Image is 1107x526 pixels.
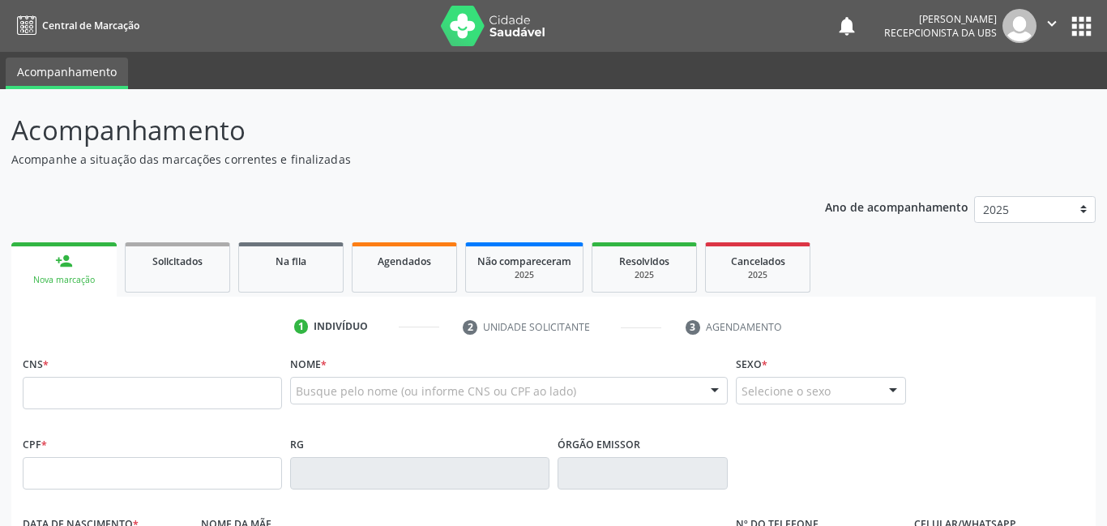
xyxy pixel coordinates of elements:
[55,252,73,270] div: person_add
[23,274,105,286] div: Nova marcação
[884,12,997,26] div: [PERSON_NAME]
[1036,9,1067,43] button: 
[1043,15,1061,32] i: 
[619,254,669,268] span: Resolvidos
[604,269,685,281] div: 2025
[314,319,368,334] div: Indivíduo
[717,269,798,281] div: 2025
[6,58,128,89] a: Acompanhamento
[11,110,771,151] p: Acompanhamento
[836,15,858,37] button: notifications
[42,19,139,32] span: Central de Marcação
[23,432,47,457] label: CPF
[884,26,997,40] span: Recepcionista da UBS
[736,352,767,377] label: Sexo
[296,383,576,400] span: Busque pelo nome (ou informe CNS ou CPF ao lado)
[1002,9,1036,43] img: img
[290,352,327,377] label: Nome
[742,383,831,400] span: Selecione o sexo
[477,269,571,281] div: 2025
[558,432,640,457] label: Órgão emissor
[11,12,139,39] a: Central de Marcação
[294,319,309,334] div: 1
[276,254,306,268] span: Na fila
[23,352,49,377] label: CNS
[731,254,785,268] span: Cancelados
[152,254,203,268] span: Solicitados
[378,254,431,268] span: Agendados
[11,151,771,168] p: Acompanhe a situação das marcações correntes e finalizadas
[290,432,304,457] label: RG
[477,254,571,268] span: Não compareceram
[1067,12,1096,41] button: apps
[825,196,968,216] p: Ano de acompanhamento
